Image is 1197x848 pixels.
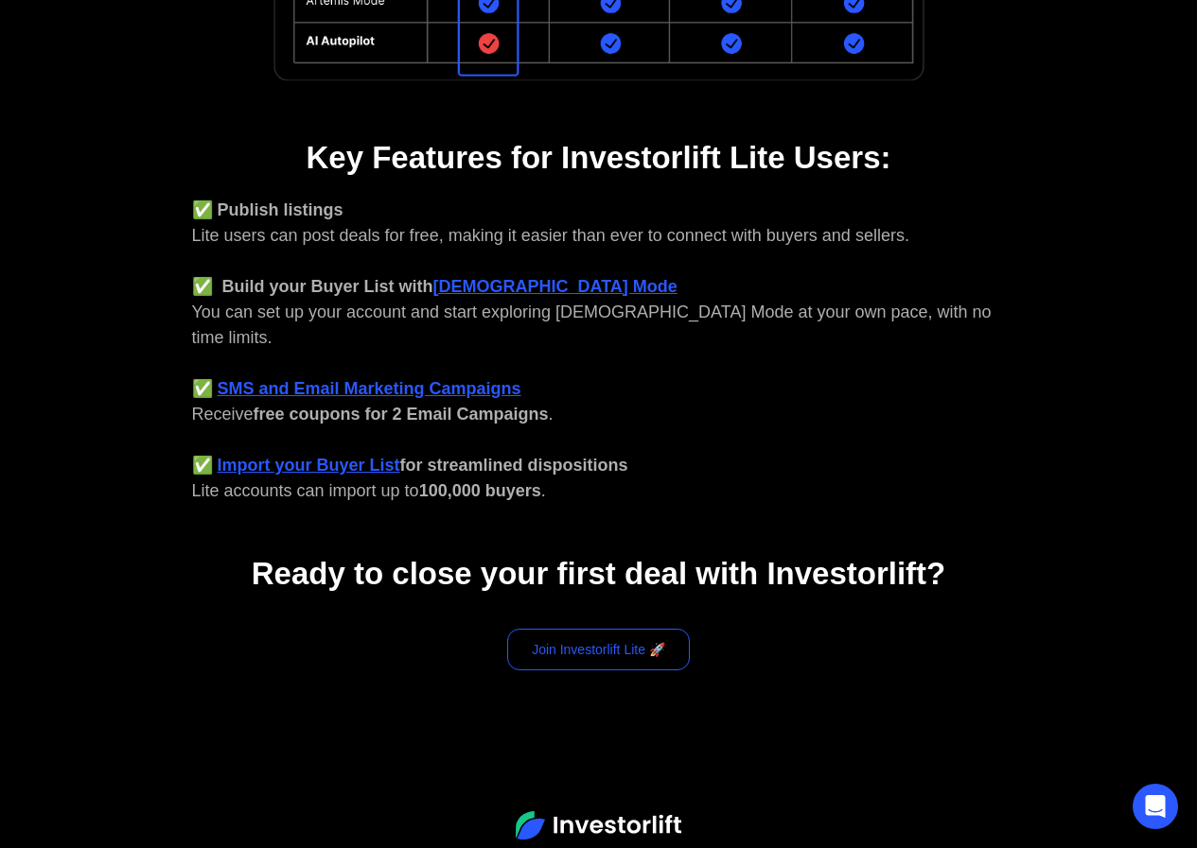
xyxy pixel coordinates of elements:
[192,379,213,398] strong: ✅
[400,456,628,475] strong: for streamlined dispositions
[433,277,678,296] a: [DEMOGRAPHIC_DATA] Mode
[218,379,521,398] a: SMS and Email Marketing Campaigns
[192,198,1006,504] div: Lite users can post deals for free, making it easier than ever to connect with buyers and sellers...
[252,556,945,591] strong: Ready to close your first deal with Investorlift?
[419,481,541,500] strong: 100,000 buyers
[192,277,433,296] strong: ✅ Build your Buyer List with
[192,456,213,475] strong: ✅
[1133,784,1178,829] div: Open Intercom Messenger
[306,140,890,175] strong: Key Features for Investorlift Lite Users:
[254,405,549,424] strong: free coupons for 2 Email Campaigns
[192,200,343,219] strong: ✅ Publish listings
[218,456,400,475] a: Import your Buyer List
[507,629,690,670] a: Join Investorlift Lite 🚀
